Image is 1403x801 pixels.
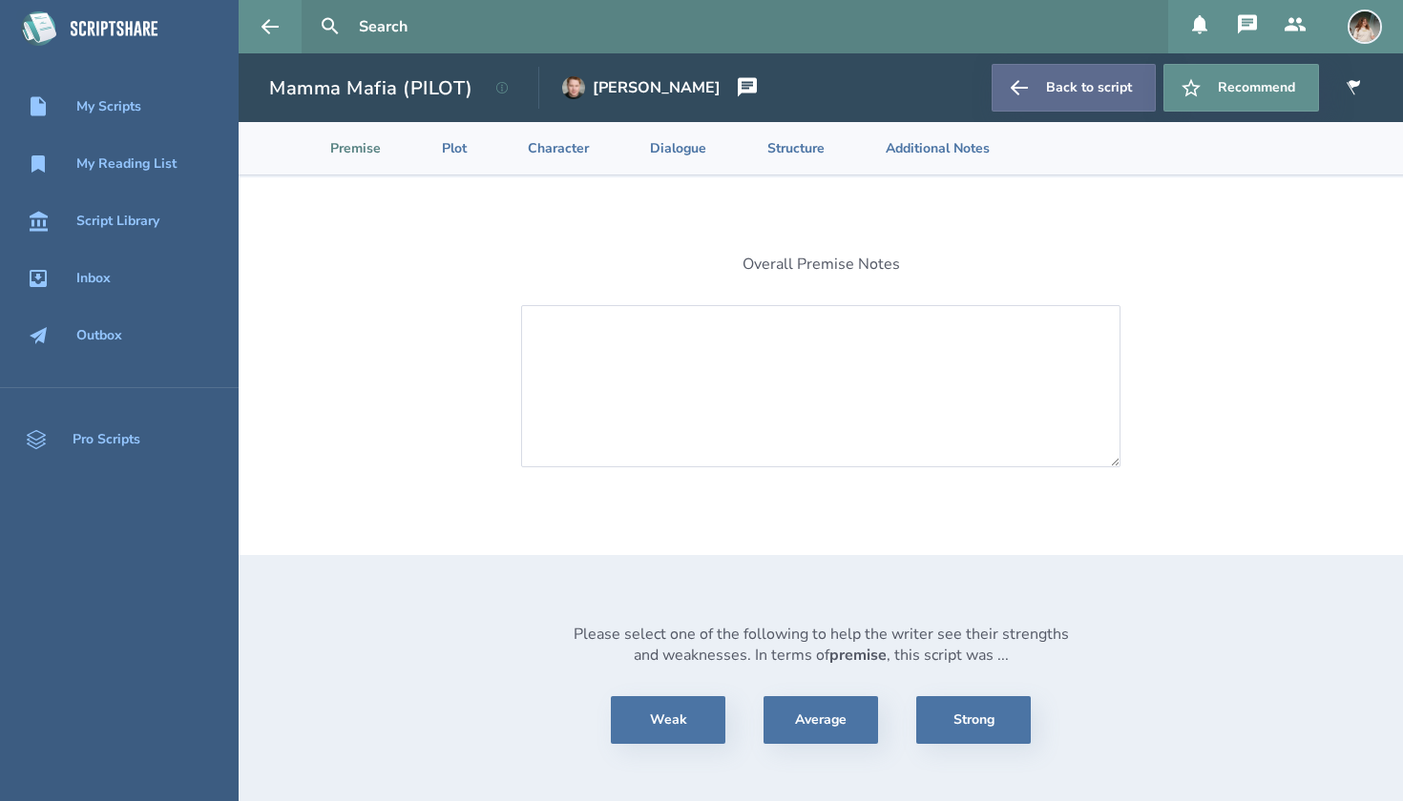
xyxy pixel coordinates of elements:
button: Recommend [1163,64,1319,112]
h1: Mamma Mafia (PILOT) [269,75,473,101]
img: user_1757531862-crop.jpg [1348,10,1382,44]
img: user_1750438422-crop.jpg [562,76,585,99]
div: [PERSON_NAME] [593,79,721,96]
button: Strong [916,696,1031,744]
div: My Reading List [76,156,177,172]
li: Additional Notes [840,122,1005,175]
li: Plot [396,122,482,175]
div: Overall Premise Notes [743,254,900,275]
div: My Scripts [76,99,141,114]
li: Character [482,122,604,175]
li: Structure [722,122,840,175]
button: Average [764,696,878,744]
div: Please select one of the following to help the writer see their strengths and weaknesses. In term... [573,624,1069,666]
button: View script details [481,67,523,109]
strong: premise [829,645,887,666]
li: Premise [284,122,396,175]
div: Outbox [76,328,122,343]
div: Script Library [76,214,159,229]
li: Dialogue [604,122,722,175]
div: Inbox [76,271,111,286]
button: Weak [611,696,725,744]
a: Back to script [992,64,1156,112]
div: Pro Scripts [73,432,140,447]
a: [PERSON_NAME] [562,67,721,109]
